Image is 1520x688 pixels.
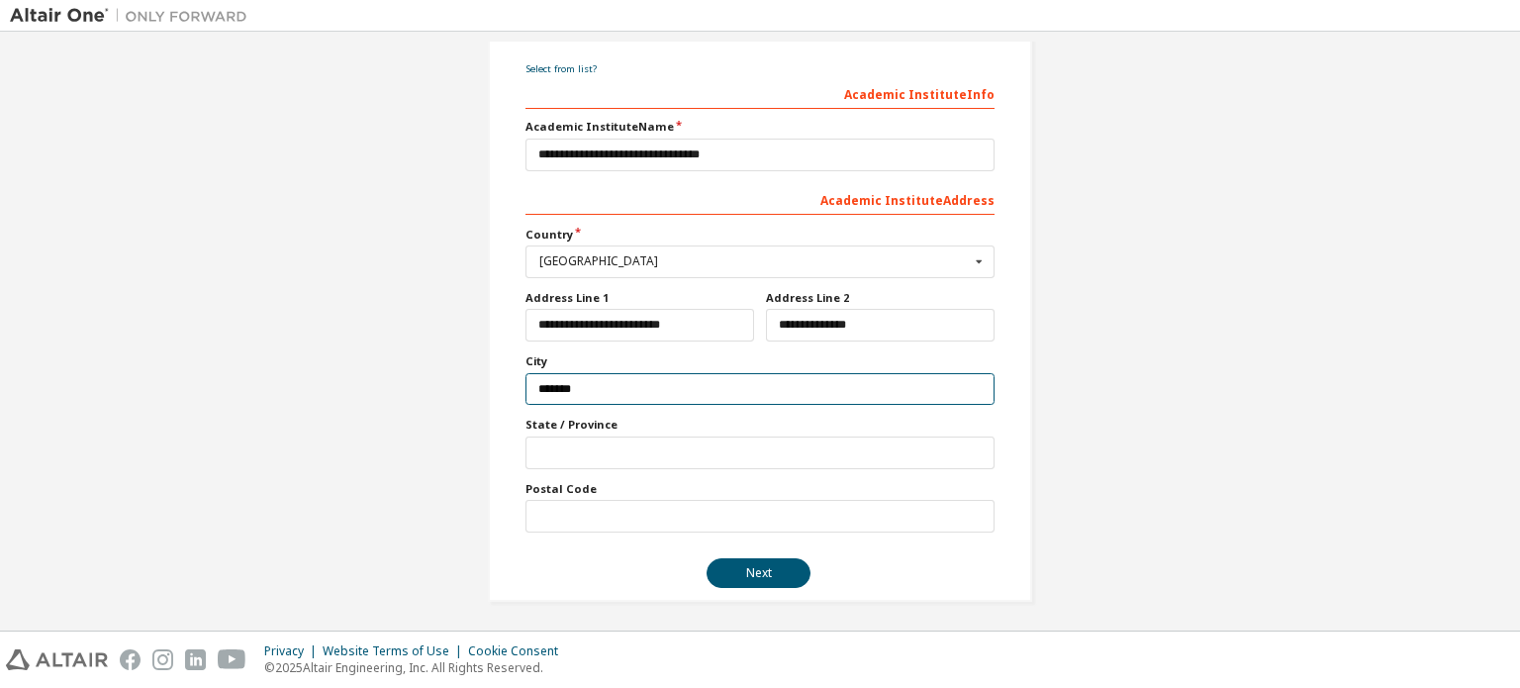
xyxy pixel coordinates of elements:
label: Country [525,227,995,243]
label: Address Line 2 [766,290,995,306]
label: Postal Code [525,481,995,497]
img: instagram.svg [152,649,173,670]
p: © 2025 Altair Engineering, Inc. All Rights Reserved. [264,659,570,676]
label: City [525,353,995,369]
div: Website Terms of Use [323,643,468,659]
img: facebook.svg [120,649,141,670]
div: Academic Institute Info [525,77,995,109]
div: [GEOGRAPHIC_DATA] [539,255,970,267]
a: Select from list? [525,62,597,75]
img: altair_logo.svg [6,649,108,670]
label: State / Province [525,417,995,433]
div: Privacy [264,643,323,659]
img: youtube.svg [218,649,246,670]
button: Next [707,558,810,588]
img: linkedin.svg [185,649,206,670]
div: Academic Institute Address [525,183,995,215]
label: Academic Institute Name [525,119,995,135]
img: Altair One [10,6,257,26]
div: Cookie Consent [468,643,570,659]
label: Address Line 1 [525,290,754,306]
